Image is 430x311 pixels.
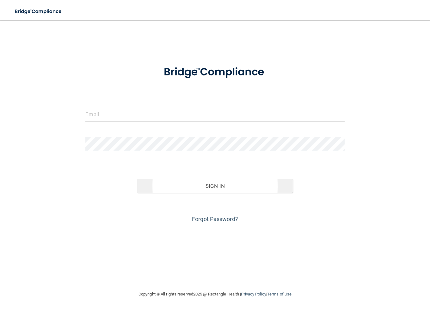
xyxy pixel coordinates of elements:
a: Forgot Password? [192,216,238,222]
img: bridge_compliance_login_screen.278c3ca4.svg [153,58,278,86]
button: Sign In [137,179,293,193]
a: Privacy Policy [241,292,266,296]
input: Email [85,107,344,122]
img: bridge_compliance_login_screen.278c3ca4.svg [9,5,68,18]
div: Copyright © All rights reserved 2025 @ Rectangle Health | | [100,284,330,304]
a: Terms of Use [267,292,292,296]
